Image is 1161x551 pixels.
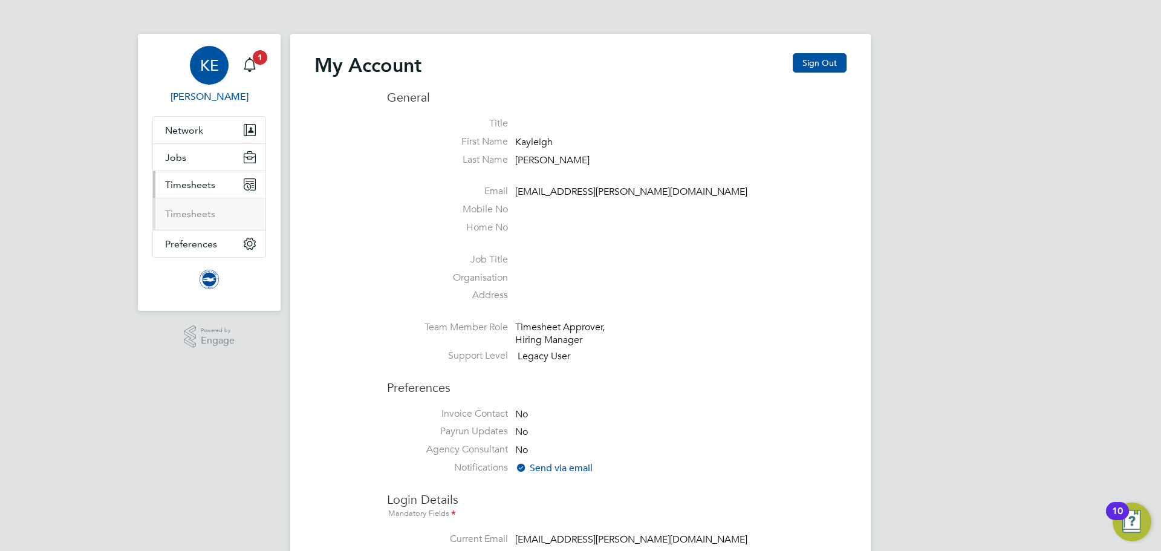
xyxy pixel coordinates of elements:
[387,253,508,266] label: Job Title
[153,230,265,257] button: Preferences
[515,136,553,148] span: Kayleigh
[387,507,847,521] div: Mandatory Fields
[387,350,508,362] label: Support Level
[387,443,508,456] label: Agency Consultant
[387,90,847,105] h3: General
[515,321,630,347] div: Timesheet Approver, Hiring Manager
[387,221,508,234] label: Home No
[152,46,266,104] a: KE[PERSON_NAME]
[515,533,747,546] span: [EMAIL_ADDRESS][PERSON_NAME][DOMAIN_NAME]
[138,34,281,311] nav: Main navigation
[165,125,203,136] span: Network
[200,57,219,73] span: KE
[1113,503,1151,541] button: Open Resource Center, 10 new notifications
[515,186,747,198] span: [EMAIL_ADDRESS][PERSON_NAME][DOMAIN_NAME]
[387,425,508,438] label: Payrun Updates
[387,408,508,420] label: Invoice Contact
[153,198,265,230] div: Timesheets
[201,325,235,336] span: Powered by
[387,154,508,166] label: Last Name
[515,426,528,439] span: No
[387,117,508,130] label: Title
[200,270,219,289] img: brightonandhovealbion-logo-retina.png
[165,208,215,220] a: Timesheets
[387,480,847,521] h3: Login Details
[387,368,847,396] h3: Preferences
[1112,511,1123,527] div: 10
[387,185,508,198] label: Email
[201,336,235,346] span: Engage
[153,117,265,143] button: Network
[153,171,265,198] button: Timesheets
[515,408,528,420] span: No
[238,46,262,85] a: 1
[793,53,847,73] button: Sign Out
[387,135,508,148] label: First Name
[515,462,593,474] span: Send via email
[153,144,265,171] button: Jobs
[165,179,215,191] span: Timesheets
[387,203,508,216] label: Mobile No
[387,533,508,546] label: Current Email
[387,289,508,302] label: Address
[152,270,266,289] a: Go to home page
[152,90,266,104] span: Kayleigh Evans
[518,350,570,362] span: Legacy User
[515,154,590,166] span: [PERSON_NAME]
[253,50,267,65] span: 1
[387,461,508,474] label: Notifications
[387,272,508,284] label: Organisation
[387,321,508,334] label: Team Member Role
[184,325,235,348] a: Powered byEngage
[165,152,186,163] span: Jobs
[515,444,528,456] span: No
[165,238,217,250] span: Preferences
[314,53,421,77] h2: My Account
